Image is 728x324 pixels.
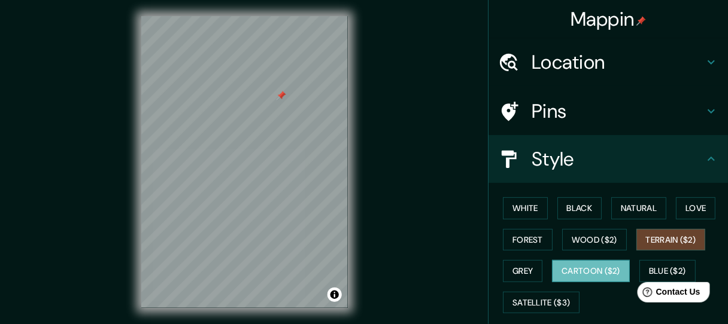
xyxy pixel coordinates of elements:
h4: Style [532,147,704,171]
h4: Pins [532,99,704,123]
button: White [503,197,548,219]
button: Love [676,197,715,219]
h4: Mappin [571,7,647,31]
button: Natural [611,197,666,219]
button: Terrain ($2) [636,229,706,251]
h4: Location [532,50,704,74]
canvas: Map [141,16,348,308]
div: Pins [489,87,728,135]
button: Satellite ($3) [503,292,580,314]
button: Toggle attribution [327,288,342,302]
button: Cartoon ($2) [552,260,630,282]
button: Grey [503,260,542,282]
button: Forest [503,229,553,251]
button: Wood ($2) [562,229,627,251]
button: Black [557,197,602,219]
button: Blue ($2) [639,260,696,282]
div: Style [489,135,728,183]
div: Location [489,38,728,86]
img: pin-icon.png [636,16,646,26]
iframe: Help widget launcher [621,277,715,311]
